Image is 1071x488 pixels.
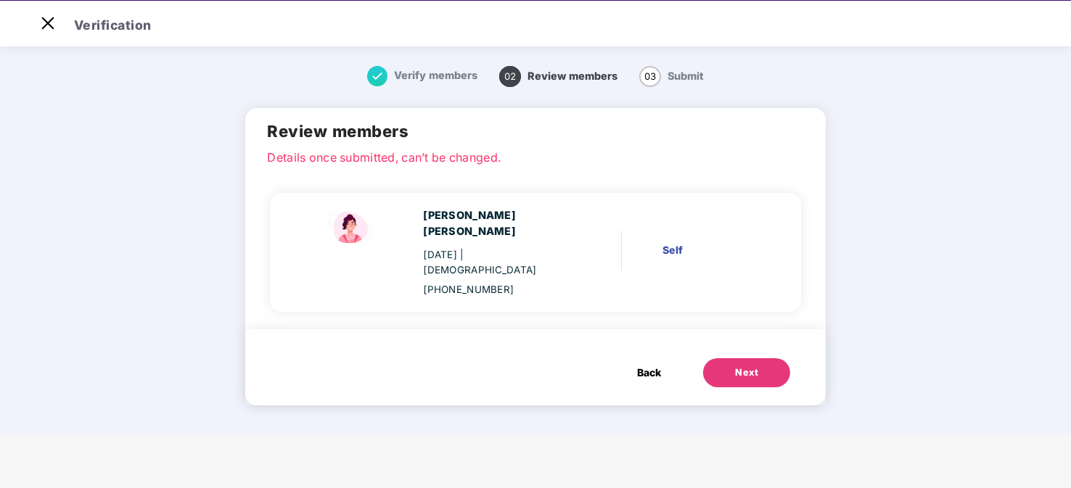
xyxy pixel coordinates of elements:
span: Verify members [394,69,477,81]
h2: Review members [267,119,803,144]
div: [DATE] [423,247,566,278]
button: Next [703,358,790,387]
p: Details once submitted, can’t be changed. [267,149,803,162]
button: Back [623,358,676,387]
span: Back [637,365,661,381]
div: Next [735,365,758,380]
span: 02 [499,66,521,87]
span: Submit [668,70,703,82]
img: svg+xml;base64,PHN2ZyB4bWxucz0iaHR0cDovL3d3dy53My5vcmcvMjAwMC9zdmciIHdpZHRoPSIxNiIgaGVpZ2h0PSIxNi... [367,66,387,86]
div: Self [662,242,758,258]
span: 03 [639,66,661,87]
span: Review members [528,70,617,82]
div: [PHONE_NUMBER] [423,282,566,297]
div: [PERSON_NAME] [PERSON_NAME] [423,207,566,240]
span: | [DEMOGRAPHIC_DATA] [423,249,536,276]
img: svg+xml;base64,PHN2ZyBpZD0iU3BvdXNlX2ljb24iIHhtbG5zPSJodHRwOi8vd3d3LnczLm9yZy8yMDAwL3N2ZyIgd2lkdG... [322,207,380,248]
